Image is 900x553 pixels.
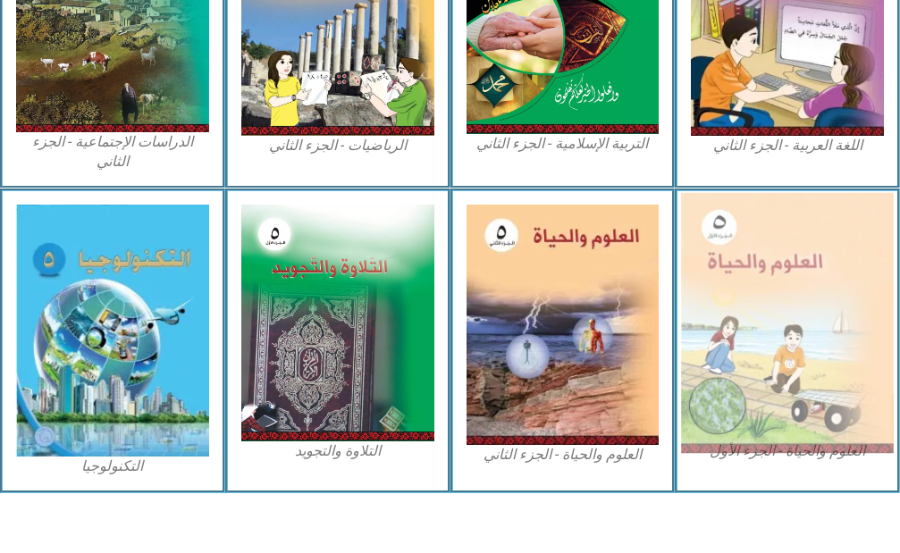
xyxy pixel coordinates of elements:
figcaption: الدراسات الإجتماعية - الجزء الثاني [16,132,209,172]
figcaption: العلوم والحياة - الجزء الثاني [467,445,660,465]
figcaption: التلاوة والتجويد [241,441,434,461]
figcaption: التكنولوجيا [16,457,209,476]
figcaption: الرياضيات - الجزء الثاني [241,136,434,155]
figcaption: اللغة العربية - الجزء الثاني [691,136,884,155]
figcaption: التربية الإسلامية - الجزء الثاني [467,134,660,154]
